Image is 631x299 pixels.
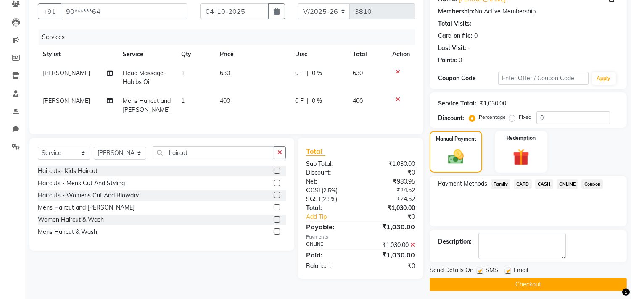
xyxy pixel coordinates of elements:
label: Manual Payment [436,135,476,143]
div: ₹0 [361,262,422,270]
input: Search or Scan [153,146,274,159]
span: 2.5% [323,187,336,194]
div: Description: [438,237,472,246]
div: ₹24.52 [361,186,422,195]
div: Membership: [438,7,475,16]
label: Fixed [519,113,531,121]
div: Services [39,29,421,45]
a: Add Tip [300,212,371,221]
span: 0 F [295,69,304,78]
span: 630 [220,69,230,77]
span: 0 F [295,97,304,105]
span: Mens Haircut and [PERSON_NAME] [123,97,171,113]
th: Service [118,45,177,64]
div: 0 [459,56,462,65]
div: Service Total: [438,99,476,108]
div: ( ) [300,195,361,204]
div: Haircuts - Womens Cut And Blowdry [38,191,139,200]
div: Paid: [300,250,361,260]
div: ₹1,030.00 [480,99,506,108]
span: | [307,97,309,105]
button: Checkout [430,278,627,291]
input: Search by Name/Mobile/Email/Code [61,3,187,19]
span: SGST [306,195,321,203]
div: Haircuts - Mens Cut And Styling [38,179,125,188]
span: Coupon [581,179,603,189]
div: Balance : [300,262,361,270]
div: Card on file: [438,31,473,40]
img: _cash.svg [443,148,468,166]
span: 630 [353,69,363,77]
button: Apply [592,72,616,85]
span: CGST [306,186,322,194]
span: Send Details On [430,266,473,276]
div: Payments [306,233,415,241]
th: Qty [176,45,215,64]
span: 1 [181,69,185,77]
div: ₹980.95 [361,177,422,186]
span: Email [514,266,528,276]
span: Total [306,147,325,156]
span: 0 % [312,69,322,78]
div: ₹0 [361,168,422,177]
div: Total: [300,204,361,212]
div: ONLINE [300,241,361,249]
label: Percentage [479,113,506,121]
span: Payment Methods [438,179,487,188]
label: Redemption [507,134,536,142]
span: 2.5% [323,196,335,202]
div: Mens Haircut and [PERSON_NAME] [38,203,135,212]
div: No Active Membership [438,7,618,16]
img: _gift.svg [508,147,534,168]
div: ₹24.52 [361,195,422,204]
button: +91 [38,3,61,19]
div: Net: [300,177,361,186]
div: Payable: [300,222,361,232]
span: [PERSON_NAME] [43,69,90,77]
div: Last Visit: [438,44,466,52]
span: [PERSON_NAME] [43,97,90,105]
span: 1 [181,97,185,105]
input: Enter Offer / Coupon Code [498,72,588,85]
th: Disc [290,45,348,64]
div: Sub Total: [300,160,361,168]
span: ONLINE [557,179,578,189]
span: Family [491,179,510,189]
div: - [468,44,470,52]
th: Total [348,45,388,64]
div: Women Haircut & Wash [38,215,104,224]
span: Head Massage- Habibs Oil [123,69,166,86]
span: CARD [514,179,532,189]
div: ( ) [300,186,361,195]
span: 400 [353,97,363,105]
th: Price [215,45,290,64]
span: CASH [535,179,553,189]
div: Coupon Code [438,74,498,83]
th: Action [387,45,415,64]
div: Discount: [438,114,464,123]
span: 0 % [312,97,322,105]
div: Points: [438,56,457,65]
span: SMS [486,266,498,276]
div: ₹1,030.00 [361,222,422,232]
div: 0 [474,31,478,40]
div: ₹0 [371,212,422,221]
span: 400 [220,97,230,105]
div: Mens Haircut & Wash [38,228,97,236]
div: Discount: [300,168,361,177]
span: | [307,69,309,78]
th: Stylist [38,45,118,64]
div: Haircuts- Kids Haircut [38,167,98,176]
div: Total Visits: [438,19,471,28]
div: ₹1,030.00 [361,241,422,249]
div: ₹1,030.00 [361,204,422,212]
div: ₹1,030.00 [361,250,422,260]
div: ₹1,030.00 [361,160,422,168]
